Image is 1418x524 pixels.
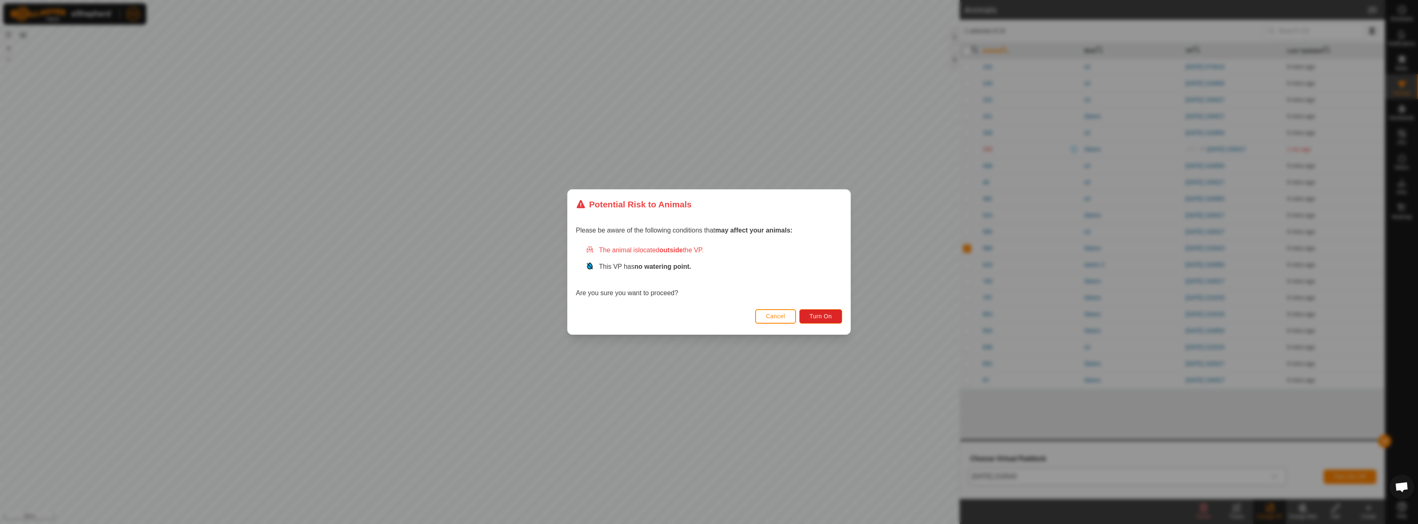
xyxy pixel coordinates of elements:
strong: no watering point. [634,263,691,270]
span: This VP has [599,263,691,270]
div: The animal is [586,245,842,255]
strong: may affect your animals: [715,227,793,234]
button: Turn On [799,309,842,324]
span: Turn On [810,313,832,320]
button: Cancel [755,309,796,324]
strong: outside [660,247,683,254]
span: Cancel [766,313,785,320]
div: Are you sure you want to proceed? [576,245,842,298]
div: Potential Risk to Animals [576,198,692,211]
span: Please be aware of the following conditions that [576,227,793,234]
span: located the VP. [638,247,704,254]
a: Open chat [1390,475,1414,499]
